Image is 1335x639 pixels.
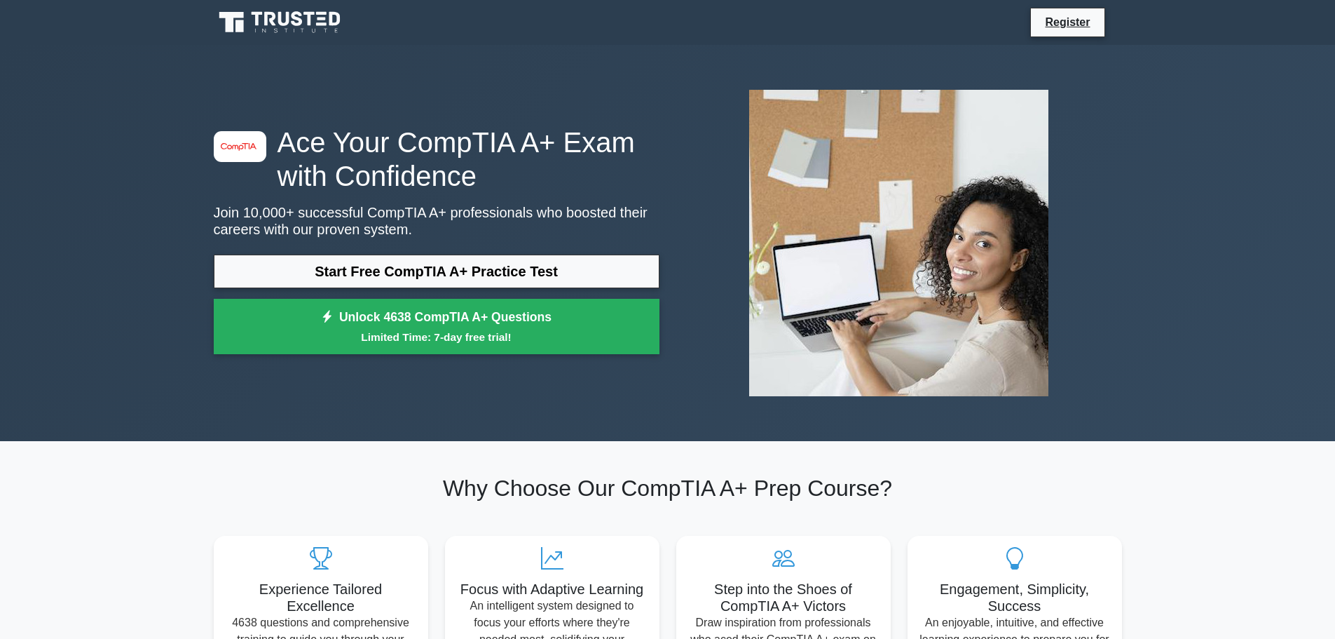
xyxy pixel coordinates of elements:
[687,581,879,614] h5: Step into the Shoes of CompTIA A+ Victors
[919,581,1111,614] h5: Engagement, Simplicity, Success
[231,329,642,345] small: Limited Time: 7-day free trial!
[214,299,659,355] a: Unlock 4638 CompTIA A+ QuestionsLimited Time: 7-day free trial!
[456,581,648,598] h5: Focus with Adaptive Learning
[214,204,659,238] p: Join 10,000+ successful CompTIA A+ professionals who boosted their careers with our proven system.
[225,581,417,614] h5: Experience Tailored Excellence
[1036,13,1098,31] a: Register
[214,255,659,288] a: Start Free CompTIA A+ Practice Test
[214,126,659,193] h1: Ace Your CompTIA A+ Exam with Confidence
[214,475,1122,502] h2: Why Choose Our CompTIA A+ Prep Course?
